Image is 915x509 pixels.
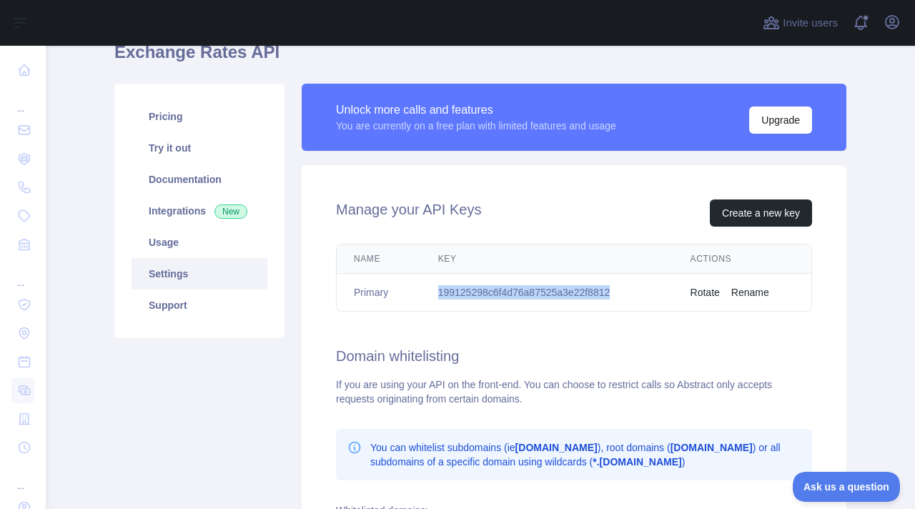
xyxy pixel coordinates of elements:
[336,199,481,227] h2: Manage your API Keys
[132,290,267,321] a: Support
[132,101,267,132] a: Pricing
[673,244,811,274] th: Actions
[710,199,812,227] button: Create a new key
[783,15,838,31] span: Invite users
[132,258,267,290] a: Settings
[793,472,901,502] iframe: Toggle Customer Support
[691,285,720,300] button: Rotate
[337,244,421,274] th: Name
[336,346,812,366] h2: Domain whitelisting
[515,442,598,453] b: [DOMAIN_NAME]
[671,442,753,453] b: [DOMAIN_NAME]
[214,204,247,219] span: New
[132,164,267,195] a: Documentation
[421,274,673,312] td: 199125298c6f4d76a87525a3e22f8812
[132,132,267,164] a: Try it out
[593,456,681,468] b: *.[DOMAIN_NAME]
[370,440,801,469] p: You can whitelist subdomains (ie ), root domains ( ) or all subdomains of a specific domain using...
[421,244,673,274] th: Key
[336,119,616,133] div: You are currently on a free plan with limited features and usage
[11,260,34,289] div: ...
[336,102,616,119] div: Unlock more calls and features
[336,377,812,406] div: If you are using your API on the front-end. You can choose to restrict calls so Abstract only acc...
[731,285,769,300] button: Rename
[337,274,421,312] td: Primary
[11,86,34,114] div: ...
[760,11,841,34] button: Invite users
[749,107,812,134] button: Upgrade
[11,463,34,492] div: ...
[132,195,267,227] a: Integrations New
[132,227,267,258] a: Usage
[114,41,846,75] h1: Exchange Rates API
